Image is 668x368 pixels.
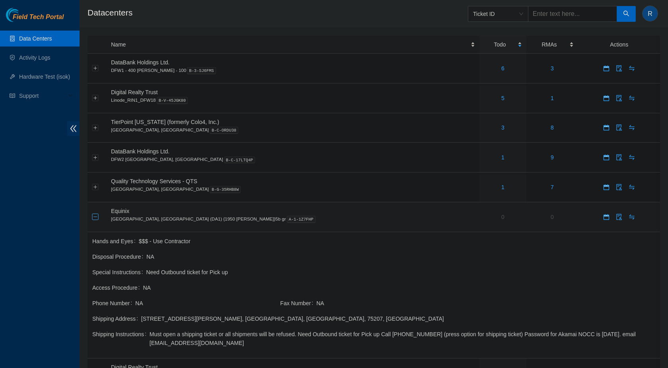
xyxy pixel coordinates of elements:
[625,181,638,194] button: swap
[111,59,169,66] span: DataBank Holdings Ltd.
[111,178,197,184] span: Quality Technology Services - QTS
[613,62,625,75] button: audit
[551,214,554,220] a: 0
[501,124,504,131] a: 3
[67,121,80,136] span: double-left
[613,92,625,105] button: audit
[187,67,216,74] kbd: B-3-SJ6FMS
[600,65,613,72] a: calendar
[473,8,523,20] span: Ticket ID
[600,124,613,131] a: calendar
[600,214,613,220] a: calendar
[111,215,475,223] p: [GEOGRAPHIC_DATA], [GEOGRAPHIC_DATA] (DA1) {1950 [PERSON_NAME]}5b gr
[280,299,316,308] span: Fax Number
[625,214,638,220] a: swap
[135,299,279,308] span: NA
[551,95,554,101] a: 1
[551,124,554,131] a: 8
[625,121,638,134] button: swap
[111,67,475,74] p: DFW1 - 400 [PERSON_NAME] - 100
[92,330,150,347] span: Shipping Instructions
[92,95,99,101] button: Expand row
[613,184,625,190] a: audit
[626,154,638,161] span: swap
[316,299,655,308] span: NA
[111,186,475,193] p: [GEOGRAPHIC_DATA], [GEOGRAPHIC_DATA]
[600,211,613,223] button: calendar
[13,14,64,21] span: Field Tech Portal
[600,62,613,75] button: calendar
[210,186,241,193] kbd: B-G-35RHB8W
[157,97,188,104] kbd: B-V-45JGK80
[19,88,66,104] span: Support
[111,119,219,125] span: TierPoint [US_STATE] (formerly Colo4, Inc.)
[600,121,613,134] button: calendar
[92,268,146,277] span: Special Instructions
[625,92,638,105] button: swap
[600,95,612,101] span: calendar
[626,214,638,220] span: swap
[528,6,617,22] input: Enter text here...
[600,214,612,220] span: calendar
[501,65,504,72] a: 6
[600,92,613,105] button: calendar
[626,95,638,101] span: swap
[139,237,655,246] span: $$$ - Use Contractor
[551,154,554,161] a: 9
[613,121,625,134] button: audit
[19,54,51,61] a: Activity Logs
[111,208,129,214] span: Equinix
[626,65,638,72] span: swap
[92,283,143,292] span: Access Procedure
[92,65,99,72] button: Expand row
[600,184,612,190] span: calendar
[600,151,613,164] button: calendar
[613,95,625,101] a: audit
[501,184,504,190] a: 1
[613,124,625,131] a: audit
[625,211,638,223] button: swap
[551,184,554,190] a: 7
[92,154,99,161] button: Expand row
[600,181,613,194] button: calendar
[578,36,660,54] th: Actions
[617,6,636,22] button: search
[613,214,625,220] a: audit
[111,97,475,104] p: Linode_RIN1_DFW18
[111,148,169,155] span: DataBank Holdings Ltd.
[613,151,625,164] button: audit
[92,299,135,308] span: Phone Number
[625,62,638,75] button: swap
[613,181,625,194] button: audit
[92,237,139,246] span: Hands and Eyes
[501,154,504,161] a: 1
[143,283,656,292] span: NA
[613,154,625,161] a: audit
[6,8,40,22] img: Akamai Technologies
[626,184,638,190] span: swap
[625,124,638,131] a: swap
[600,154,612,161] span: calendar
[92,314,141,323] span: Shipping Address
[111,89,158,95] span: Digital Realty Trust
[150,330,655,347] span: Must open a shipping ticket or all shipments will be refused. Need Outbound ticket for Pick up Ca...
[551,65,554,72] a: 3
[92,252,146,261] span: Disposal Procedure
[600,124,612,131] span: calendar
[625,65,638,72] a: swap
[623,10,629,18] span: search
[625,184,638,190] a: swap
[111,126,475,134] p: [GEOGRAPHIC_DATA], [GEOGRAPHIC_DATA]
[6,14,64,25] a: Akamai TechnologiesField Tech Portal
[600,184,613,190] a: calendar
[626,124,638,131] span: swap
[625,151,638,164] button: swap
[10,93,15,99] span: read
[600,154,613,161] a: calendar
[613,211,625,223] button: audit
[146,268,655,277] span: Need Outbound ticket for Pick up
